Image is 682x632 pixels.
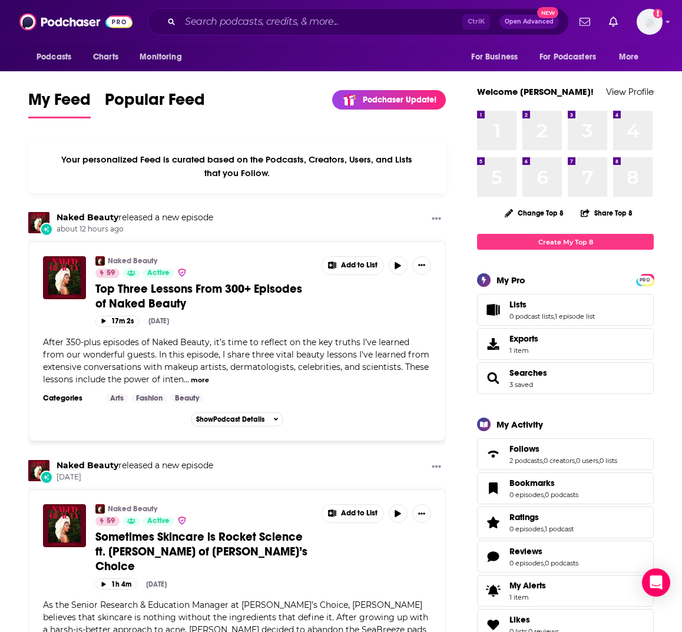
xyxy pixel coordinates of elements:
span: For Podcasters [539,49,596,65]
span: Ratings [509,512,539,522]
span: Active [147,267,170,279]
div: Your personalized Feed is curated based on the Podcasts, Creators, Users, and Lists that you Follow. [28,140,446,193]
span: Lists [509,299,527,310]
a: My Feed [28,90,91,118]
a: Bookmarks [509,478,578,488]
a: Exports [477,328,654,360]
span: Ratings [477,507,654,538]
img: verified Badge [177,515,187,525]
a: Fashion [131,393,167,403]
a: Reviews [509,546,578,557]
span: ... [184,374,189,385]
div: [DATE] [146,580,167,588]
span: 1 item [509,593,546,601]
button: Show More Button [322,257,383,274]
span: Searches [477,362,654,394]
svg: Add a profile image [653,9,663,18]
a: Show notifications dropdown [575,12,595,32]
span: Lists [477,294,654,326]
span: 59 [107,515,115,527]
button: Share Top 8 [580,201,633,224]
a: Naked Beauty [57,460,118,471]
span: Likes [509,614,530,625]
button: Show More Button [322,505,383,522]
div: My Activity [496,419,543,430]
span: Reviews [477,541,654,573]
a: Active [143,269,174,278]
h3: released a new episode [57,460,213,471]
a: 0 lists [600,456,617,465]
h3: released a new episode [57,212,213,223]
a: Beauty [170,393,204,403]
a: 0 podcast lists [509,312,554,320]
span: Podcasts [37,49,71,65]
button: 17m 2s [95,316,139,327]
span: Popular Feed [105,90,205,117]
a: Top Three Lessons From 300+ Episodes of Naked Beauty [43,256,86,299]
a: Naked Beauty [95,504,105,514]
a: 0 podcasts [545,559,578,567]
div: My Pro [496,274,525,286]
button: ShowPodcast Details [191,412,284,426]
p: Podchaser Update! [363,95,436,105]
button: Show More Button [412,504,431,523]
span: My Alerts [509,580,546,591]
img: verified Badge [177,267,187,277]
a: 3 saved [509,380,533,389]
span: , [554,312,555,320]
a: Top Three Lessons From 300+ Episodes of Naked Beauty [95,282,313,311]
img: Naked Beauty [28,460,49,481]
span: [DATE] [57,472,213,482]
a: Searches [509,368,547,378]
a: Naked Beauty [108,504,157,514]
a: Sometimes Skincare is Rocket Science ft. Desiree Stordahl of Paula’s Choice [43,504,86,547]
span: Exports [481,336,505,352]
span: After 350-plus episodes of Naked Beauty, it’s time to reflect on the key truths I’ve learned from... [43,337,429,385]
div: New Episode [40,471,53,484]
a: 1 episode list [555,312,595,320]
a: 0 users [576,456,598,465]
a: Reviews [481,548,505,565]
a: Ratings [509,512,574,522]
span: For Business [471,49,518,65]
a: 59 [95,517,120,526]
span: Exports [509,333,538,344]
span: about 12 hours ago [57,224,213,234]
a: Create My Top 8 [477,234,654,250]
input: Search podcasts, credits, & more... [180,12,462,31]
img: User Profile [637,9,663,35]
span: Follows [477,438,654,470]
a: Lists [481,302,505,318]
span: More [619,49,639,65]
a: 2 podcasts [509,456,542,465]
span: , [544,559,545,567]
button: Show profile menu [637,9,663,35]
a: Likes [509,614,559,625]
a: 0 creators [544,456,575,465]
span: Active [147,515,170,527]
span: Sometimes Skincare is Rocket Science ft. [PERSON_NAME] of [PERSON_NAME]’s Choice [95,530,307,574]
button: more [191,375,209,385]
a: 0 episodes [509,559,544,567]
span: Bookmarks [509,478,555,488]
h3: Categories [43,393,96,403]
a: Podchaser - Follow, Share and Rate Podcasts [19,11,133,33]
span: Top Three Lessons From 300+ Episodes of Naked Beauty [95,282,302,311]
a: Sometimes Skincare is Rocket Science ft. [PERSON_NAME] of [PERSON_NAME]’s Choice [95,530,313,574]
button: Open AdvancedNew [499,15,559,29]
a: Naked Beauty [95,256,105,266]
span: 1 item [509,346,538,355]
a: 59 [95,269,120,278]
a: View Profile [606,86,654,97]
a: Naked Beauty [108,256,157,266]
span: My Alerts [481,583,505,599]
a: Ratings [481,514,505,531]
button: Show More Button [427,460,446,475]
a: Welcome [PERSON_NAME]! [477,86,594,97]
span: Charts [93,49,118,65]
a: Naked Beauty [28,212,49,233]
span: 59 [107,267,115,279]
span: , [575,456,576,465]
